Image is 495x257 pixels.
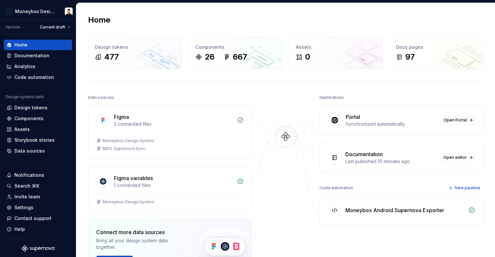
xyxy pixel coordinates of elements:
div: Destinations [320,93,344,102]
a: Open Portal [441,116,475,125]
div: Contact support [14,215,51,222]
a: Design tokens477 [88,37,182,69]
a: Storybook stories [4,135,72,145]
a: Assets [4,124,72,135]
div: Components [14,115,44,122]
div: MDS: Supernova Sync [103,146,145,151]
div: Synchronized automatically [346,121,437,127]
div: Search ⌘K [14,183,39,189]
div: Version [5,25,20,30]
div: Design tokens [95,44,175,50]
a: Settings [4,202,72,213]
a: Home [4,40,72,50]
a: Figma2 connected filesMoneybox Design SystemMDS: Supernova Sync [88,105,252,159]
div: 26 [205,52,214,62]
a: Docs pages97 [389,37,483,69]
div: Documentation [14,52,49,59]
div: Figma variables [114,174,153,182]
div: 0 [305,52,310,62]
div: Help [14,226,25,232]
div: Documentation [345,150,383,158]
div: Storybook stories [14,137,55,143]
div: Moneybox Design System [15,8,57,15]
a: Open editor [440,153,475,162]
button: Help [4,224,72,234]
div: Analytics [14,63,35,70]
div: 1 connected files [114,182,233,189]
div: Moneybox Design System [103,138,154,143]
div: Design tokens [14,104,47,111]
span: New pipeline [455,185,480,191]
h2: Home [88,15,110,25]
div: Settings [14,204,33,211]
button: Current draft [37,23,73,32]
div: Bring all your design system data together. [96,237,185,250]
div: Data sources [14,148,45,154]
button: Moneybox Design SystemDerek [1,4,75,18]
span: Open Portal [444,118,467,123]
a: Components [4,113,72,124]
div: Portal [346,113,360,121]
div: Invite team [14,193,40,200]
a: Code automation [4,72,72,83]
img: c17557e8-ebdc-49e2-ab9e-7487adcf6d53.png [5,8,12,15]
img: Derek [65,8,73,15]
a: Assets0 [289,37,383,69]
div: Moneybox Android Supernova Exporter [345,206,444,214]
button: Contact support [4,213,72,224]
svg: Supernova Logo [22,245,54,252]
div: Data sources [88,93,114,102]
div: Code automation [14,74,54,81]
div: Last published 10 minutes ago [345,158,436,165]
div: Notifications [14,172,44,178]
a: Documentation [4,50,72,61]
div: Design system data [5,94,44,100]
a: Design tokens [4,102,72,113]
a: Figma variables1 connected filesMoneybox Design System [88,166,252,213]
span: Current draft [40,25,65,30]
div: Code automation [320,183,353,193]
div: Connect more data sources [96,228,185,236]
button: New pipeline [447,183,483,193]
div: Components [195,44,276,50]
div: 667 [233,52,247,62]
div: Assets [296,44,376,50]
a: Invite team [4,192,72,202]
button: Notifications [4,170,72,180]
div: Assets [14,126,30,133]
a: Data sources [4,146,72,156]
div: 97 [405,52,415,62]
span: Open editor [443,155,467,160]
button: Search ⌘K [4,181,72,191]
a: Components26667 [189,37,283,69]
div: Docs pages [396,44,476,50]
div: Figma [114,113,129,121]
div: 477 [104,52,119,62]
div: Home [14,42,27,48]
div: Moneybox Design System [103,199,154,205]
a: Analytics [4,61,72,72]
div: 2 connected files [114,121,233,127]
